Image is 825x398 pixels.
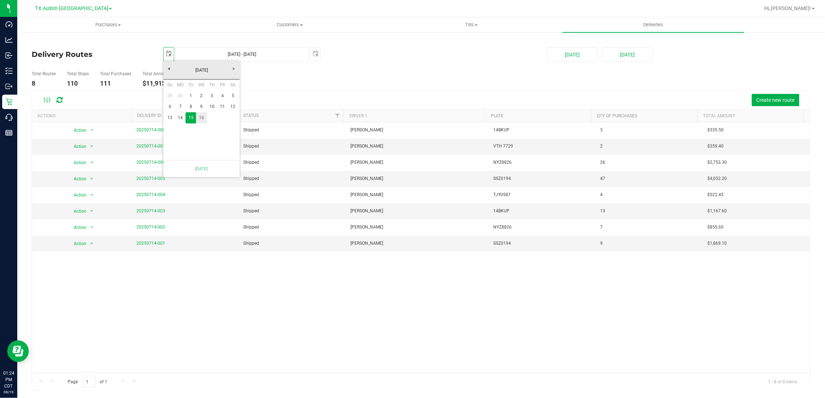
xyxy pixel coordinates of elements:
[707,224,724,231] span: $855.60
[228,80,238,90] th: Saturday
[175,80,186,90] th: Monday
[68,125,87,135] span: Action
[493,175,511,182] span: SSZ0194
[350,224,383,231] span: [PERSON_NAME]
[707,175,727,182] span: $4,052.20
[87,125,96,135] span: select
[68,190,87,200] span: Action
[562,17,744,32] a: Deliveries
[68,141,87,151] span: Action
[350,191,383,198] span: [PERSON_NAME]
[199,17,381,32] a: Customers
[5,67,13,74] inline-svg: Inventory
[136,192,165,197] a: 20250714-004
[707,191,724,198] span: $522.45
[350,159,383,166] span: [PERSON_NAME]
[67,72,89,76] h5: Total Stops
[186,80,196,90] th: Tuesday
[217,101,228,112] a: 11
[697,109,803,122] th: Total Amount
[199,22,380,28] span: Customers
[196,112,207,123] a: 16
[142,72,174,76] h5: Total Amount
[600,240,603,247] span: 9
[600,175,606,182] span: 47
[228,90,238,101] a: 5
[37,113,128,118] div: Actions
[707,240,727,247] span: $1,869.10
[207,101,217,112] a: 10
[186,112,196,123] td: Current focused date is Tuesday, July 15, 2025
[87,222,96,232] span: select
[243,127,259,134] span: Shipped
[68,239,87,249] span: Action
[100,72,131,76] h5: Total Purchases
[217,80,228,90] th: Friday
[765,5,811,11] span: Hi, [PERSON_NAME]!
[175,90,186,101] a: 30
[350,208,383,214] span: [PERSON_NAME]
[752,94,799,106] button: Create new route
[186,101,196,112] a: 8
[137,113,161,118] a: Delivery ID
[196,80,207,90] th: Wednesday
[5,83,13,90] inline-svg: Outbound
[5,129,13,136] inline-svg: Reports
[350,127,383,134] span: [PERSON_NAME]
[600,224,603,231] span: 7
[600,143,603,150] span: 2
[196,101,207,112] a: 9
[136,127,165,132] a: 20250714-008
[243,191,259,198] span: Shipped
[165,90,175,101] a: 29
[757,97,795,103] span: Create new route
[5,21,13,28] inline-svg: Dashboard
[35,5,108,12] span: TX Austin [GEOGRAPHIC_DATA]
[600,191,603,198] span: 4
[343,109,485,122] th: Driver 1
[243,208,259,214] span: Shipped
[5,98,13,105] inline-svg: Retail
[62,376,113,387] span: Page of 1
[707,127,724,134] span: $335.50
[493,208,509,214] span: 14BKUP
[707,208,727,214] span: $1,167.60
[243,159,259,166] span: Shipped
[165,112,175,123] a: 13
[100,80,131,87] h4: 111
[136,241,165,246] a: 20250714-001
[493,224,512,231] span: NYZ8826
[634,22,673,28] span: Deliveries
[243,113,259,118] a: Status
[763,376,803,387] span: 1 - 8 of 8 items
[186,90,196,101] a: 1
[381,17,562,32] a: Tills
[331,109,343,122] a: Filter
[82,376,95,387] input: 1
[310,48,321,60] span: select
[491,113,503,118] a: Plate
[381,22,562,28] span: Tills
[5,114,13,121] inline-svg: Call Center
[243,240,259,247] span: Shipped
[600,159,606,166] span: 26
[136,160,165,165] a: 20250714-006
[87,190,96,200] span: select
[217,90,228,101] a: 4
[7,340,29,362] iframe: Resource center
[87,206,96,216] span: select
[32,80,56,87] h4: 8
[243,143,259,150] span: Shipped
[493,127,509,134] span: 14BKUP
[68,222,87,232] span: Action
[87,174,96,184] span: select
[68,158,87,168] span: Action
[243,175,259,182] span: Shipped
[142,80,174,87] h4: $11,915.15
[175,101,186,112] a: 7
[32,72,56,76] h5: Total Routes
[3,370,14,389] p: 01:24 PM CDT
[350,143,383,150] span: [PERSON_NAME]
[602,47,653,62] button: [DATE]
[493,143,513,150] span: VTH 7729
